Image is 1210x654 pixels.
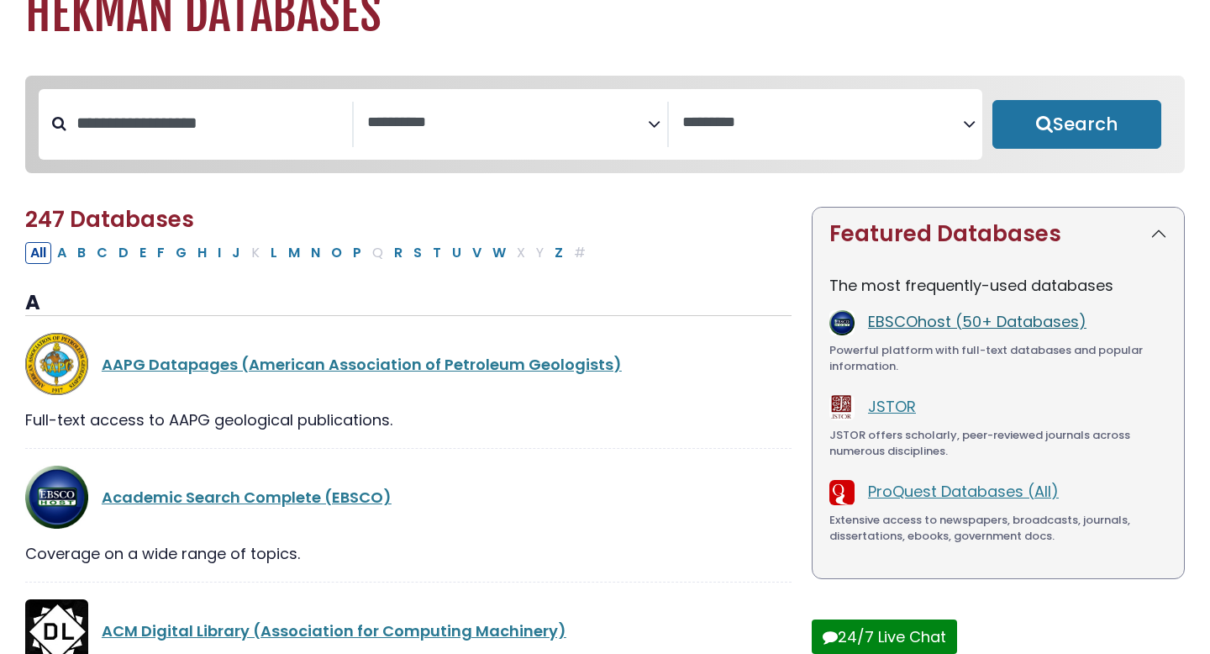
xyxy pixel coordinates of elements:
button: All [25,242,51,264]
a: AAPG Datapages (American Association of Petroleum Geologists) [102,354,622,375]
button: Filter Results G [171,242,192,264]
a: Academic Search Complete (EBSCO) [102,487,392,508]
a: ProQuest Databases (All) [868,481,1059,502]
button: Filter Results E [134,242,151,264]
button: Filter Results D [113,242,134,264]
button: Featured Databases [813,208,1184,261]
span: 247 Databases [25,204,194,235]
button: Filter Results M [283,242,305,264]
textarea: Search [367,114,648,132]
button: Filter Results C [92,242,113,264]
a: ACM Digital Library (Association for Computing Machinery) [102,620,566,641]
button: Filter Results J [227,242,245,264]
div: Extensive access to newspapers, broadcasts, journals, dissertations, ebooks, government docs. [829,512,1167,545]
button: Filter Results T [428,242,446,264]
button: Filter Results L [266,242,282,264]
div: Coverage on a wide range of topics. [25,542,792,565]
button: Filter Results P [348,242,366,264]
button: Filter Results I [213,242,226,264]
input: Search database by title or keyword [66,109,352,137]
button: Filter Results N [306,242,325,264]
div: Alpha-list to filter by first letter of database name [25,241,592,262]
button: Filter Results A [52,242,71,264]
button: Filter Results V [467,242,487,264]
button: Filter Results Z [550,242,568,264]
button: Filter Results R [389,242,408,264]
a: JSTOR [868,396,916,417]
div: JSTOR offers scholarly, peer-reviewed journals across numerous disciplines. [829,427,1167,460]
button: Submit for Search Results [992,100,1161,149]
button: Filter Results U [447,242,466,264]
button: Filter Results O [326,242,347,264]
button: Filter Results W [487,242,511,264]
nav: Search filters [25,76,1185,173]
div: Full-text access to AAPG geological publications. [25,409,792,431]
button: Filter Results H [192,242,212,264]
textarea: Search [682,114,963,132]
button: Filter Results S [408,242,427,264]
p: The most frequently-used databases [829,274,1167,297]
button: 24/7 Live Chat [812,620,957,654]
h3: A [25,291,792,316]
a: EBSCOhost (50+ Databases) [868,311,1086,332]
button: Filter Results F [152,242,170,264]
button: Filter Results B [72,242,91,264]
div: Powerful platform with full-text databases and popular information. [829,342,1167,375]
